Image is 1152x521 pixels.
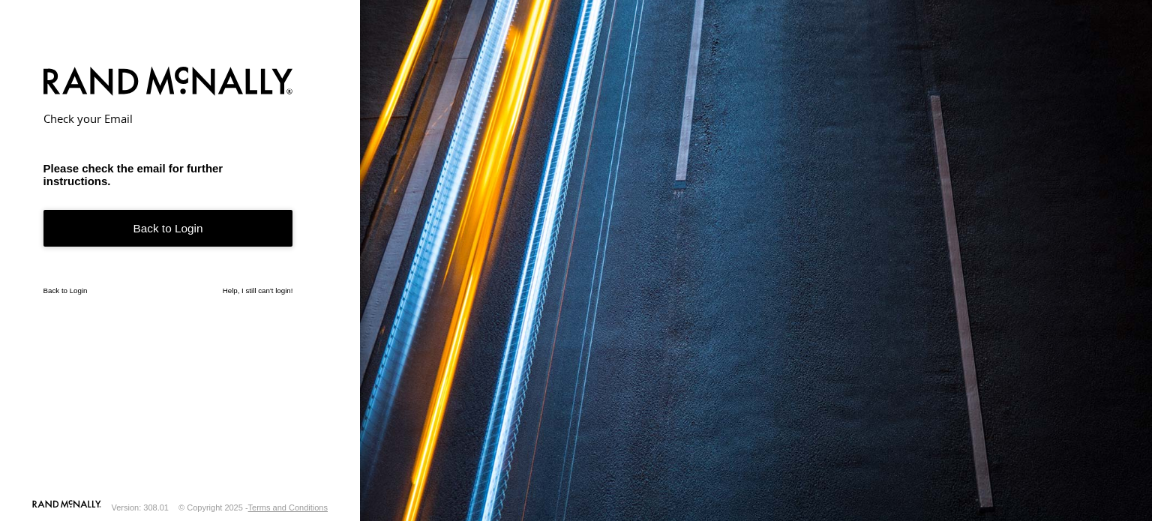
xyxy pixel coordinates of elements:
[43,286,88,295] a: Back to Login
[178,503,328,512] div: © Copyright 2025 -
[32,500,101,515] a: Visit our Website
[43,111,293,126] h2: Check your Email
[248,503,328,512] a: Terms and Conditions
[112,503,169,512] div: Version: 308.01
[223,286,293,295] a: Help, I still can't login!
[43,64,293,102] img: Rand McNally
[43,162,293,187] h3: Please check the email for further instructions.
[43,210,293,247] a: Back to Login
